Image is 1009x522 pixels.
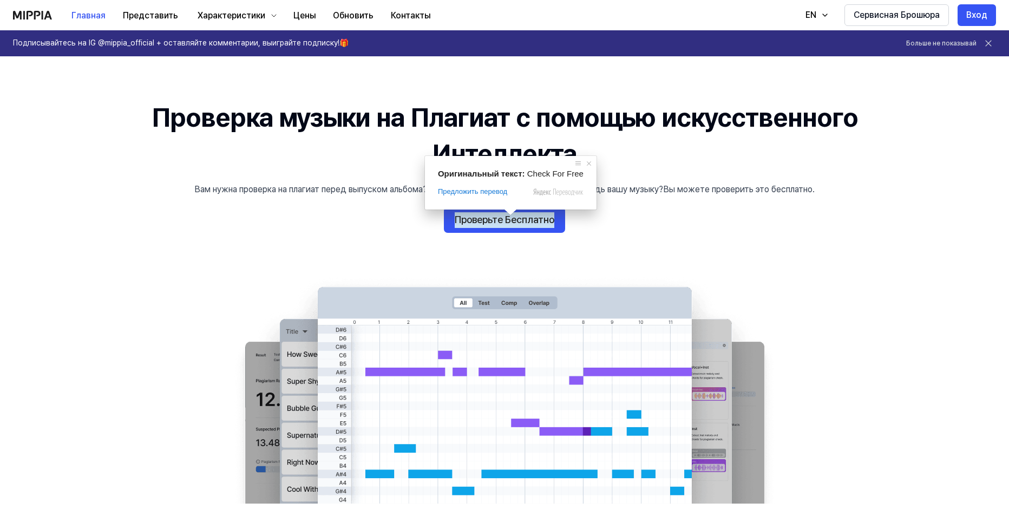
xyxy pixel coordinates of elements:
ya-tr-span: Обновить [333,9,374,22]
ya-tr-span: Главная [71,9,106,22]
button: Обновить [324,5,382,27]
ya-tr-span: Проверка музыки на Плагиат с помощью искусственного Интеллекта [152,102,858,169]
span: Check For Free [527,169,584,178]
ya-tr-span: Вам нужна проверка на плагиат перед выпуском альбома? [194,184,427,194]
ya-tr-span: Проверьте Бесплатно [455,212,554,228]
ya-tr-span: Вы можете проверить это бесплатно. [663,184,815,194]
a: Главная [63,1,114,30]
button: Представить [114,5,187,27]
button: Главная [63,5,114,27]
ya-tr-span: Вход [966,9,987,22]
img: логотип [13,11,52,19]
button: Вход [958,4,996,26]
ya-tr-span: Цены [293,9,316,22]
button: EN [795,4,836,26]
a: Обновить [324,1,382,30]
button: Контакты [382,5,439,27]
span: Предложить перевод [438,187,507,197]
button: Характеристики [187,5,285,27]
ya-tr-span: EN [805,10,816,20]
span: Оригинальный текст: [438,169,525,178]
ya-tr-span: Характеристики [198,10,265,21]
ya-tr-span: Представить [123,9,178,22]
img: основное Изображение [223,276,786,504]
ya-tr-span: Контакты [391,9,430,22]
ya-tr-span: Сервисная Брошюра [854,9,940,22]
button: Сервисная Брошюра [844,4,949,26]
ya-tr-span: 🎁 [339,38,349,47]
button: Проверьте Бесплатно [444,207,565,233]
button: Цены [285,5,324,27]
button: Больше не показывай [906,39,977,48]
ya-tr-span: Подписывайтесь на IG @mippia_official + оставляйте комментарии, выиграйте подписку! [13,38,339,47]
